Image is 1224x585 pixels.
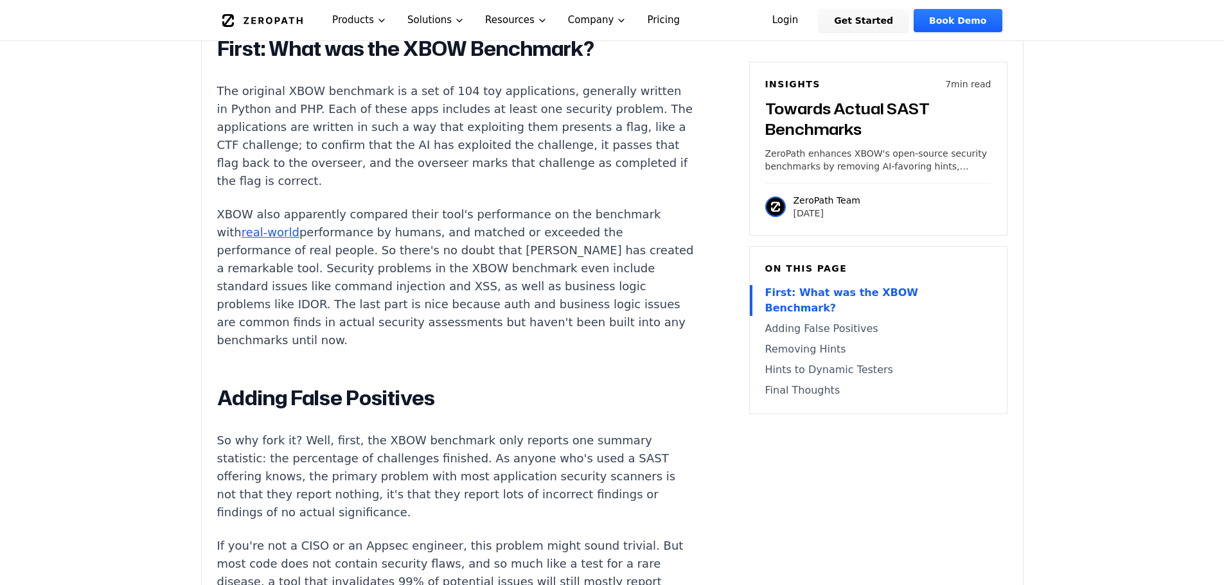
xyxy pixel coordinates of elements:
[765,362,991,378] a: Hints to Dynamic Testers
[765,285,991,316] a: First: What was the XBOW Benchmark?
[217,82,695,190] p: The original XBOW benchmark is a set of 104 toy applications, generally written in Python and PHP...
[945,78,991,91] p: 7 min read
[242,225,299,239] a: real-world
[765,342,991,357] a: Removing Hints
[765,262,991,275] h6: On this page
[914,9,1002,32] a: Book Demo
[765,321,991,336] a: Adding False Positives
[765,147,991,173] p: ZeroPath enhances XBOW's open-source security benchmarks by removing AI-favoring hints, adding fa...
[217,36,695,62] h2: First: What was the XBOW Benchmark?
[794,194,860,207] p: ZeroPath Team
[217,385,695,411] h2: Adding False Positives
[819,9,909,32] a: Get Started
[765,78,820,91] h6: Insights
[217,205,695,349] p: XBOW also apparently compared their tool's performance on the benchmark with performance by human...
[765,98,991,139] h3: Towards Actual SAST Benchmarks
[757,9,814,32] a: Login
[765,383,991,398] a: Final Thoughts
[765,196,786,217] img: ZeroPath Team
[794,207,860,220] p: [DATE]
[217,432,695,521] p: So why fork it? Well, first, the XBOW benchmark only reports one summary statistic: the percentag...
